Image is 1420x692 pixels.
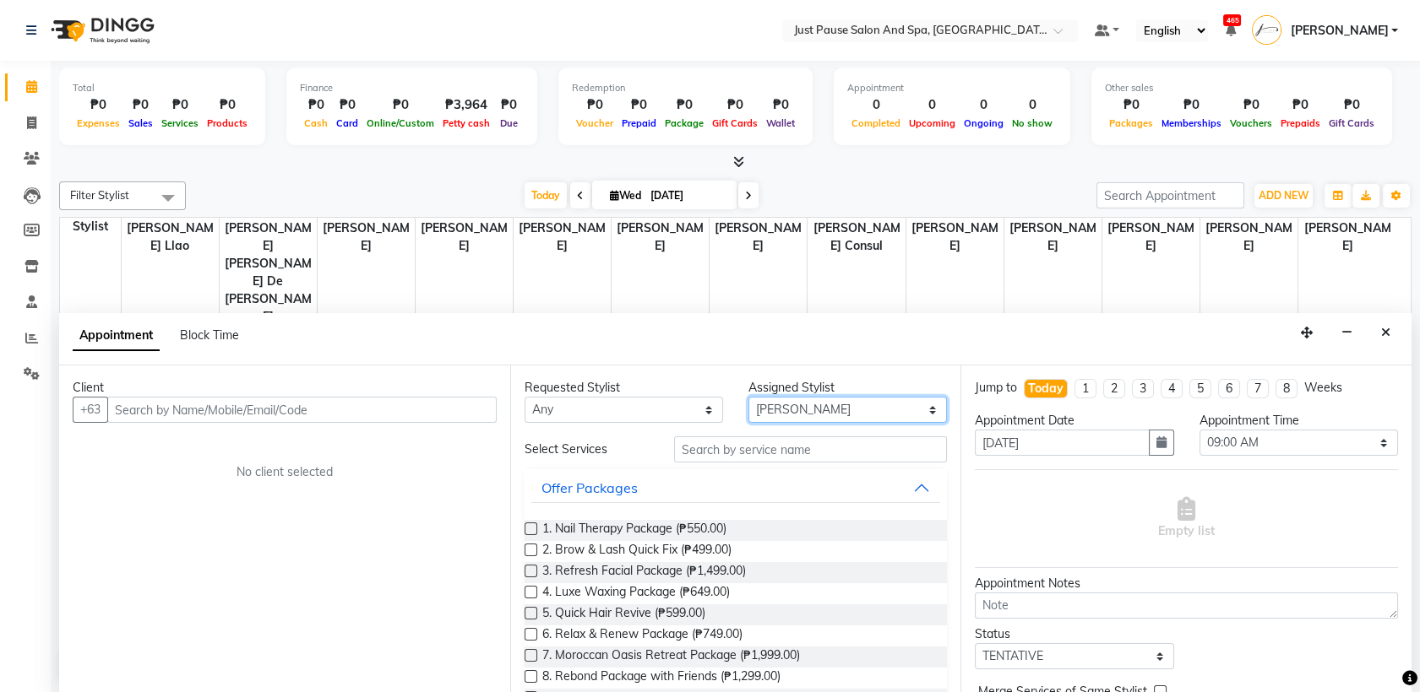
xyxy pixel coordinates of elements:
span: Prepaid [618,117,661,129]
div: ₱0 [618,95,661,115]
div: ₱0 [300,95,332,115]
div: ₱0 [362,95,438,115]
li: 1 [1075,379,1096,398]
div: Appointment Date [975,412,1173,430]
span: Sales [124,117,157,129]
div: ₱3,964 [438,95,494,115]
span: Services [157,117,203,129]
div: Client [73,379,497,397]
button: +63 [73,397,108,423]
div: 0 [960,95,1008,115]
span: [PERSON_NAME] [906,218,1004,257]
div: ₱0 [203,95,252,115]
div: Appointment [847,81,1057,95]
input: Search by Name/Mobile/Email/Code [107,397,497,423]
span: Cash [300,117,332,129]
div: Today [1028,380,1064,397]
div: Assigned Stylist [748,379,947,397]
li: 5 [1189,379,1211,398]
div: ₱0 [762,95,799,115]
li: 8 [1276,379,1298,398]
span: Filter Stylist [70,188,129,202]
div: Offer Packages [541,478,638,498]
div: 0 [1008,95,1057,115]
span: Memberships [1157,117,1226,129]
input: Search by service name [674,436,948,462]
span: Online/Custom [362,117,438,129]
div: ₱0 [73,95,124,115]
div: ₱0 [1157,95,1226,115]
div: ₱0 [1276,95,1325,115]
button: Close [1374,320,1398,346]
span: [PERSON_NAME] [514,218,611,257]
span: [PERSON_NAME] [1004,218,1102,257]
div: ₱0 [494,95,524,115]
span: [PERSON_NAME] [1298,218,1396,257]
div: Finance [300,81,524,95]
span: 1. Nail Therapy Package (₱550.00) [542,520,726,541]
span: 5. Quick Hair Revive (₱599.00) [542,604,705,625]
div: ₱0 [157,95,203,115]
span: Petty cash [438,117,494,129]
span: Packages [1105,117,1157,129]
div: ₱0 [332,95,362,115]
span: Upcoming [905,117,960,129]
span: Products [203,117,252,129]
div: Status [975,625,1173,643]
span: 7. Moroccan Oasis Retreat Package (₱1,999.00) [542,646,800,668]
span: [PERSON_NAME] [612,218,709,257]
div: ₱0 [124,95,157,115]
span: Prepaids [1276,117,1325,129]
span: [PERSON_NAME] Consul [808,218,905,257]
div: Weeks [1304,379,1342,397]
span: 465 [1223,14,1241,26]
span: 3. Refresh Facial Package (₱1,499.00) [542,562,746,583]
span: Wed [606,189,645,202]
div: Redemption [572,81,799,95]
span: Completed [847,117,905,129]
span: Today [525,182,567,208]
div: No client selected [113,463,456,481]
div: ₱0 [1105,95,1157,115]
div: Requested Stylist [525,379,723,397]
div: ₱0 [1325,95,1379,115]
span: Gift Cards [708,117,762,129]
span: [PERSON_NAME] [1102,218,1200,257]
span: Card [332,117,362,129]
span: Appointment [73,321,160,351]
span: Voucher [572,117,618,129]
button: Offer Packages [531,473,941,503]
span: Gift Cards [1325,117,1379,129]
span: No show [1008,117,1057,129]
span: 4. Luxe Waxing Package (₱649.00) [542,583,730,604]
div: Appointment Time [1200,412,1398,430]
div: ₱0 [661,95,708,115]
span: Ongoing [960,117,1008,129]
img: logo [43,7,159,54]
div: Total [73,81,252,95]
input: Search Appointment [1096,182,1244,208]
span: Empty list [1158,497,1215,540]
div: Stylist [60,218,121,235]
span: Wallet [762,117,799,129]
input: 2025-09-03 [645,183,730,208]
span: Expenses [73,117,124,129]
li: 3 [1132,379,1154,398]
li: 2 [1103,379,1125,398]
span: ADD NEW [1259,189,1308,202]
span: [PERSON_NAME] [318,218,415,257]
span: 6. Relax & Renew Package (₱749.00) [542,625,743,646]
div: ₱0 [708,95,762,115]
div: Jump to [975,379,1017,397]
span: [PERSON_NAME] llao [122,218,219,257]
span: 2. Brow & Lash Quick Fix (₱499.00) [542,541,732,562]
li: 4 [1161,379,1183,398]
li: 7 [1247,379,1269,398]
div: Appointment Notes [975,575,1398,592]
img: Josie Marie Cabutaje [1252,15,1281,45]
span: [PERSON_NAME] [1200,218,1298,257]
span: [PERSON_NAME] [PERSON_NAME] De [PERSON_NAME] [220,218,317,327]
div: Other sales [1105,81,1379,95]
a: 465 [1225,23,1235,38]
span: [PERSON_NAME] [710,218,807,257]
